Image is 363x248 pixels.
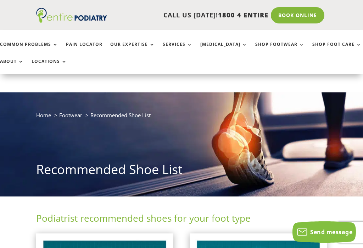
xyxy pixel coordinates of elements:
a: [MEDICAL_DATA] [200,42,247,57]
a: Shop Foot Care [312,42,362,57]
a: Pain Locator [66,42,102,57]
a: Home [36,112,51,119]
a: Shop Footwear [255,42,305,57]
a: Services [163,42,192,57]
h1: Recommended Shoe List [36,161,326,182]
a: Our Expertise [110,42,155,57]
button: Send message [292,221,356,243]
span: 1800 4 ENTIRE [218,11,268,19]
h2: Podiatrist recommended shoes for your foot type [36,212,326,228]
nav: breadcrumb [36,110,326,125]
a: Locations [32,59,67,74]
a: Entire Podiatry [36,17,107,24]
span: Send message [310,228,352,236]
span: Recommended Shoe List [90,112,151,119]
p: CALL US [DATE]! [107,11,268,20]
img: logo (1) [36,8,107,23]
a: Locations [32,77,67,92]
a: Book Online [271,7,324,23]
a: Footwear [59,112,82,119]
